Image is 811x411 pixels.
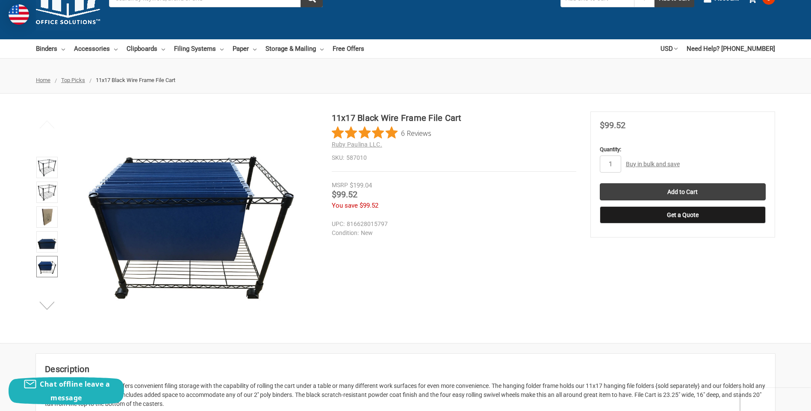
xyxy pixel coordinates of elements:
span: $199.04 [350,182,372,189]
a: Storage & Mailing [265,39,324,58]
h1: 11x17 Black Wire Frame File Cart [332,112,576,124]
span: $99.52 [360,202,378,209]
input: Add to Cart [600,183,766,200]
span: $99.52 [600,120,625,130]
a: Accessories [74,39,118,58]
img: 11x17 Black Wire Frame File Cart [84,112,298,325]
button: Next [34,297,60,314]
iframe: Google Customer Reviews [740,388,811,411]
a: Home [36,77,50,83]
span: 11x17 Black Wire Frame File Cart [96,77,175,83]
a: Top Picks [61,77,85,83]
img: 11x17 Black Wire Frame File Cart [38,183,56,202]
a: Clipboards [127,39,165,58]
span: $99.52 [332,189,357,200]
dt: SKU: [332,153,344,162]
a: Need Help? [PHONE_NUMBER] [687,39,775,58]
div: MSRP [332,181,348,190]
img: 11x17 Black Rolling File Cart [38,208,56,226]
button: Get a Quote [600,206,766,223]
dt: UPC: [332,220,345,229]
span: Chat offline leave a message [40,379,110,402]
a: USD [661,39,678,58]
span: You save [332,202,358,209]
dd: New [332,229,572,238]
dt: Condition: [332,229,359,238]
button: Chat offline leave a message [9,377,124,405]
a: Binders [36,39,65,58]
a: Buy in bulk and save [626,161,680,167]
dd: 816628015797 [332,220,572,229]
button: Previous [34,116,60,133]
span: 6 Reviews [401,126,431,139]
a: Paper [233,39,257,58]
img: 11x17 Black Wire Frame File Cart [38,232,56,251]
div: 11x17 Wire Frame File Cart offers convenient filing storage with the capability of rolling the ca... [45,382,766,408]
h2: Description [45,363,766,376]
label: Quantity: [600,145,766,154]
button: Rated 4.8 out of 5 stars from 6 reviews. Jump to reviews. [332,126,431,139]
a: Free Offers [333,39,364,58]
dd: 587010 [332,153,576,162]
img: 11x17 Black Wire Frame File Cart [38,257,56,276]
a: Filing Systems [174,39,224,58]
img: duty and tax information for United States [9,4,29,25]
img: 11x17 Black Wire Frame File Cart [38,158,56,177]
a: Ruby Paulina LLC. [332,141,382,148]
